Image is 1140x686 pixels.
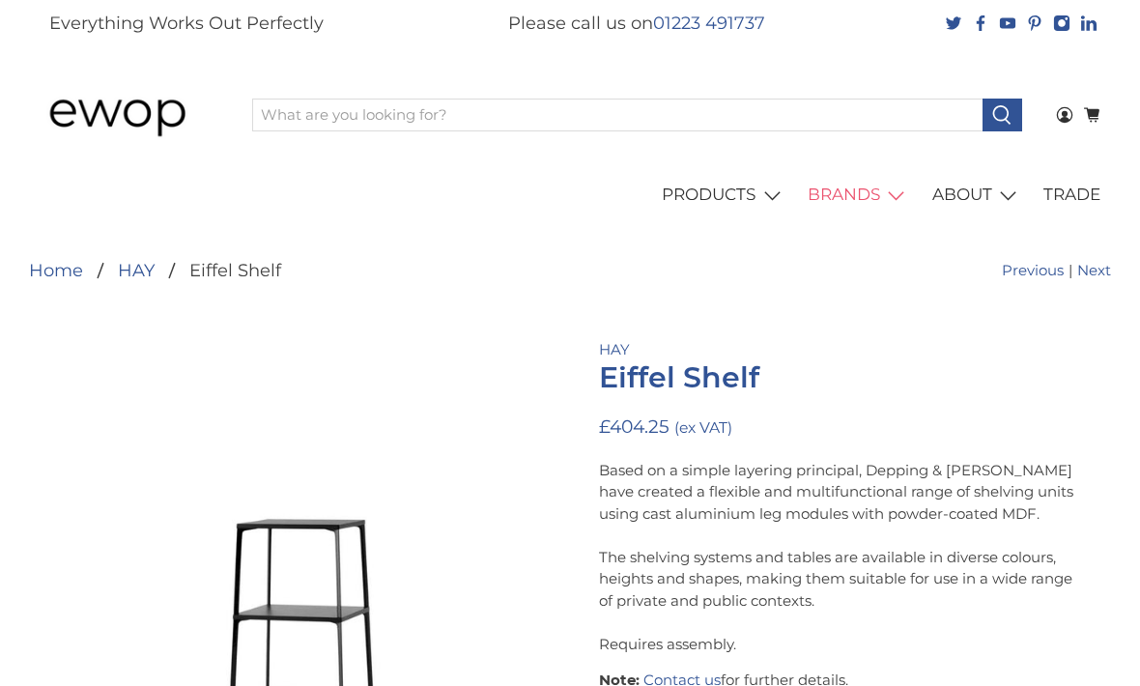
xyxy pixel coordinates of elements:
nav: main navigation [29,168,1112,222]
p: Everything Works Out Perfectly [49,11,324,37]
a: ABOUT [921,168,1033,222]
a: HAY [599,340,630,358]
a: TRADE [1033,168,1112,222]
span: £404.25 [599,415,670,438]
a: Next [1077,260,1111,282]
span: | [1064,260,1077,282]
small: (ex VAT) [674,418,732,437]
h1: Eiffel Shelf [599,361,1083,394]
a: 01223 491737 [653,11,765,37]
li: Eiffel Shelf [155,262,281,279]
a: HAY [118,262,155,279]
p: Based on a simple layering principal, Depping & [PERSON_NAME] have created a flexible and multifu... [599,460,1083,656]
nav: breadcrumbs [29,262,281,279]
a: Home [29,262,83,279]
input: What are you looking for? [252,99,983,131]
a: BRANDS [797,168,922,222]
a: PRODUCTS [651,168,797,222]
a: Previous [1002,260,1064,282]
p: Please call us on [508,11,765,37]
